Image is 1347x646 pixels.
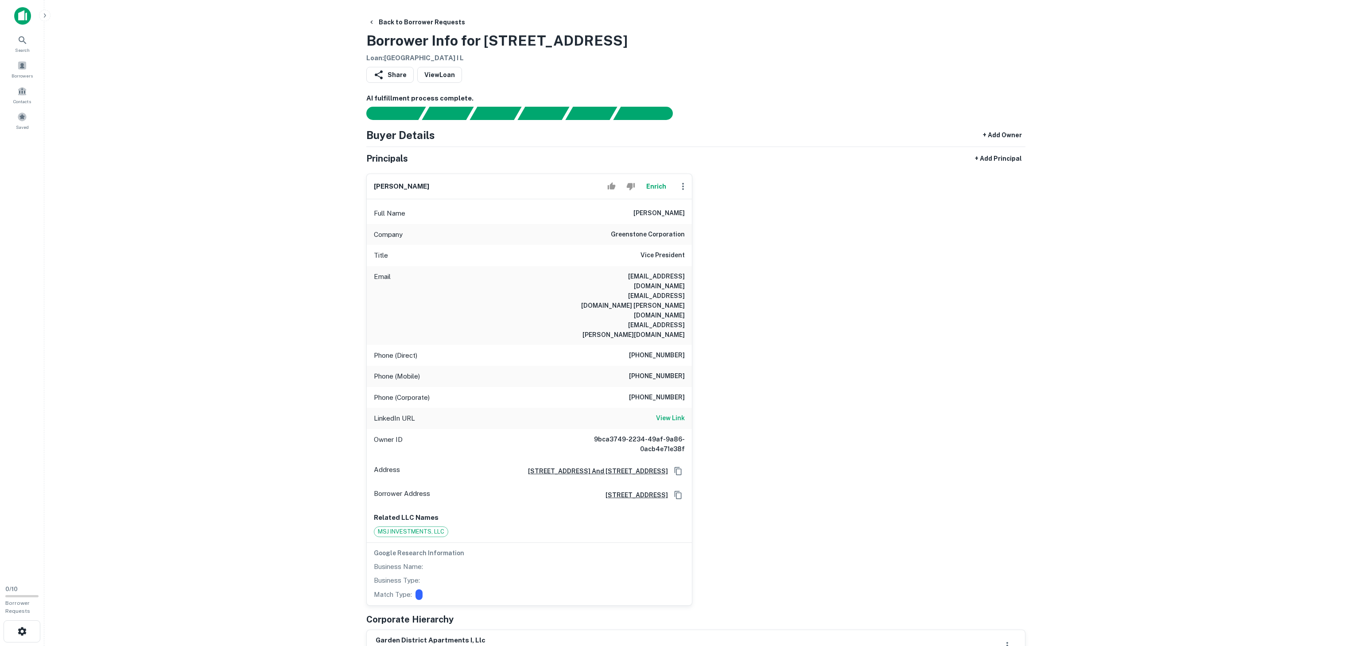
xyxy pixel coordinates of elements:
[374,464,400,478] p: Address
[374,371,420,382] p: Phone (Mobile)
[356,107,422,120] div: Sending borrower request to AI...
[374,250,388,261] p: Title
[366,30,628,51] h3: Borrower Info for [STREET_ADDRESS]
[565,107,617,120] div: Principals found, still searching for contact information. This may take time...
[633,208,685,219] h6: [PERSON_NAME]
[623,178,638,195] button: Reject
[374,575,420,586] p: Business Type:
[470,107,521,120] div: Documents found, AI parsing details...
[374,527,448,536] span: MSJ INVESTMENTS, LLC
[374,413,415,424] p: LinkedIn URL
[374,434,403,454] p: Owner ID
[366,127,435,143] h4: Buyer Details
[611,229,685,240] h6: greenstone corporation
[578,271,685,340] h6: [EMAIL_ADDRESS][DOMAIN_NAME] [EMAIL_ADDRESS][DOMAIN_NAME] [PERSON_NAME][DOMAIN_NAME][EMAIL_ADDRES...
[3,83,42,107] a: Contacts
[374,208,405,219] p: Full Name
[672,464,685,478] button: Copy Address
[374,589,412,600] p: Match Type:
[374,350,417,361] p: Phone (Direct)
[641,250,685,261] h6: Vice President
[16,124,29,131] span: Saved
[374,488,430,502] p: Borrower Address
[517,107,569,120] div: Principals found, AI now looking for contact information...
[629,392,685,403] h6: [PHONE_NUMBER]
[374,271,391,340] p: Email
[5,600,30,614] span: Borrower Requests
[5,586,18,592] span: 0 / 10
[12,72,33,79] span: Borrowers
[604,178,619,195] button: Accept
[417,67,462,83] a: ViewLoan
[374,512,685,523] p: Related LLC Names
[366,613,454,626] h5: Corporate Hierarchy
[3,108,42,132] a: Saved
[374,561,423,572] p: Business Name:
[3,31,42,55] a: Search
[422,107,474,120] div: Your request is received and processing...
[366,152,408,165] h5: Principals
[979,127,1025,143] button: + Add Owner
[629,350,685,361] h6: [PHONE_NUMBER]
[598,490,668,500] a: [STREET_ADDRESS]
[376,635,485,646] h6: garden district apartments i, llc
[366,67,414,83] button: Share
[521,466,668,476] a: [STREET_ADDRESS] And [STREET_ADDRESS]
[613,107,683,120] div: AI fulfillment process complete.
[366,53,628,63] h6: Loan : [GEOGRAPHIC_DATA] I L
[656,413,685,423] h6: View Link
[3,57,42,81] a: Borrowers
[374,548,685,558] h6: Google Research Information
[15,46,30,54] span: Search
[656,413,685,424] a: View Link
[672,488,685,502] button: Copy Address
[1303,575,1347,618] iframe: Chat Widget
[642,178,671,195] button: Enrich
[629,371,685,382] h6: [PHONE_NUMBER]
[971,151,1025,166] button: + Add Principal
[374,392,430,403] p: Phone (Corporate)
[13,98,31,105] span: Contacts
[365,14,469,30] button: Back to Borrower Requests
[14,7,31,25] img: capitalize-icon.png
[374,229,403,240] p: Company
[366,93,1025,104] h6: AI fulfillment process complete.
[374,182,429,192] h6: [PERSON_NAME]
[578,434,685,454] h6: 9bca3749-2234-49af-9a86-0acb4e71e38f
